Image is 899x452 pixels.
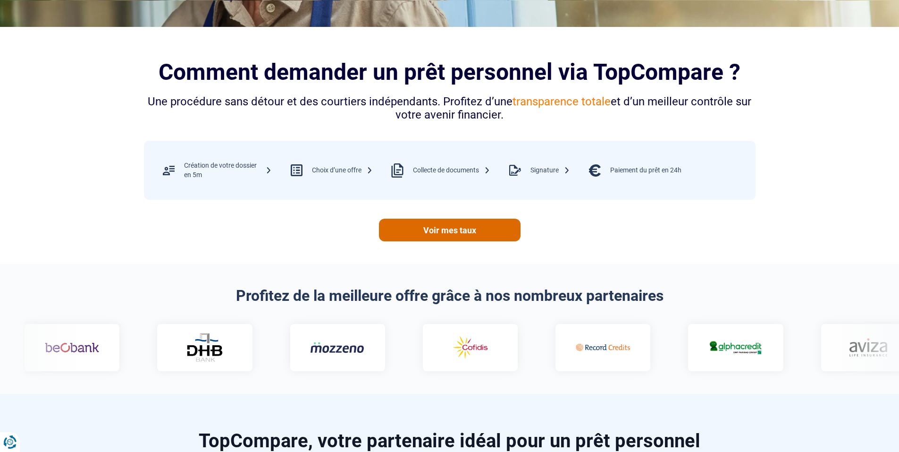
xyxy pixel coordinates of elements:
[443,334,497,361] img: Cofidis
[530,166,570,175] div: Signature
[576,334,630,361] img: Record credits
[708,339,763,356] img: Alphacredit
[144,287,756,305] h2: Profitez de la meilleure offre grâce à nos nombreux partenaires
[513,95,611,108] span: transparence totale
[186,333,224,362] img: DHB Bank
[144,95,756,122] div: Une procédure sans détour et des courtiers indépendants. Profitez d’une et d’un meilleur contrôle...
[184,161,272,179] div: Création de votre dossier en 5m
[144,432,756,451] h2: TopCompare, votre partenaire idéal pour un prêt personnel
[144,59,756,85] h2: Comment demander un prêt personnel via TopCompare ?
[311,341,365,353] img: Mozzeno
[413,166,490,175] div: Collecte de documents
[610,166,681,175] div: Paiement du prêt en 24h
[312,166,373,175] div: Choix d’une offre
[379,219,521,241] a: Voir mes taux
